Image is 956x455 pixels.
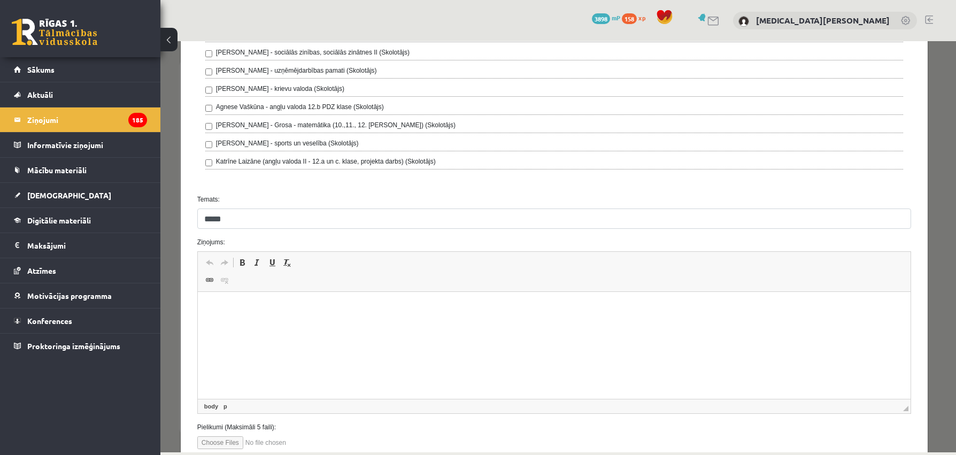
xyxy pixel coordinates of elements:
span: Konferences [27,316,72,326]
span: mP [612,13,620,22]
span: Sākums [27,65,55,74]
a: [DEMOGRAPHIC_DATA] [14,183,147,207]
label: [PERSON_NAME] - krievu valoda (Skolotājs) [56,43,184,52]
legend: Informatīvie ziņojumi [27,133,147,157]
label: [PERSON_NAME] - sociālās zinības, sociālās zinātnes II (Skolotājs) [56,6,249,16]
a: 3898 mP [592,13,620,22]
a: Вставить/Редактировать ссылку (Ctrl+K) [42,232,57,246]
label: Pielikumi (Maksimāli 5 faili): [29,381,759,391]
a: Atzīmes [14,258,147,283]
span: Proktoringa izmēģinājums [27,341,120,351]
a: Полужирный (Ctrl+B) [74,214,89,228]
a: Konferences [14,309,147,333]
span: Digitālie materiāli [27,215,91,225]
a: Элемент body [42,360,60,370]
a: Maksājumi [14,233,147,258]
label: [PERSON_NAME] - sports un veselība (Skolotājs) [56,97,198,107]
span: 158 [622,13,637,24]
label: Katrīne Laizāne (angļu valoda II - 12.a un c. klase, projekta darbs) (Skolotājs) [56,115,275,125]
legend: Maksājumi [27,233,147,258]
a: Sākums [14,57,147,82]
a: Aktuāli [14,82,147,107]
a: Курсив (Ctrl+I) [89,214,104,228]
legend: Ziņojumi [27,107,147,132]
a: Digitālie materiāli [14,208,147,233]
i: 185 [128,113,147,127]
a: Informatīvie ziņojumi [14,133,147,157]
a: 158 xp [622,13,651,22]
a: Подчеркнутый (Ctrl+U) [104,214,119,228]
a: Mācību materiāli [14,158,147,182]
label: Agnese Vaškūna - angļu valoda 12.b PDZ klase (Skolotājs) [56,61,223,71]
iframe: Визуальный текстовый редактор, wiswyg-editor-47024865645360-1757570909-665 [37,251,750,358]
a: Убрать ссылку [57,232,72,246]
span: 3898 [592,13,610,24]
span: xp [638,13,645,22]
a: Rīgas 1. Tālmācības vidusskola [12,19,97,45]
img: Nikita Ļahovs [738,16,749,27]
a: Повторить (Ctrl+Y) [57,214,72,228]
span: Motivācijas programma [27,291,112,300]
span: Aktuāli [27,90,53,99]
span: [DEMOGRAPHIC_DATA] [27,190,111,200]
label: [PERSON_NAME] - Grosa - matemātika (10.,11., 12. [PERSON_NAME]) (Skolotājs) [56,79,295,89]
span: Atzīmes [27,266,56,275]
span: Перетащите для изменения размера [743,365,748,370]
span: Mācību materiāli [27,165,87,175]
a: Отменить (Ctrl+Z) [42,214,57,228]
label: Ziņojums: [29,196,759,206]
label: Temats: [29,153,759,163]
a: Убрать форматирование [119,214,134,228]
a: Ziņojumi185 [14,107,147,132]
label: [PERSON_NAME] - uzņēmējdarbības pamati (Skolotājs) [56,25,217,34]
a: Элемент p [61,360,69,370]
a: Proktoringa izmēģinājums [14,334,147,358]
a: Motivācijas programma [14,283,147,308]
a: [MEDICAL_DATA][PERSON_NAME] [756,15,890,26]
